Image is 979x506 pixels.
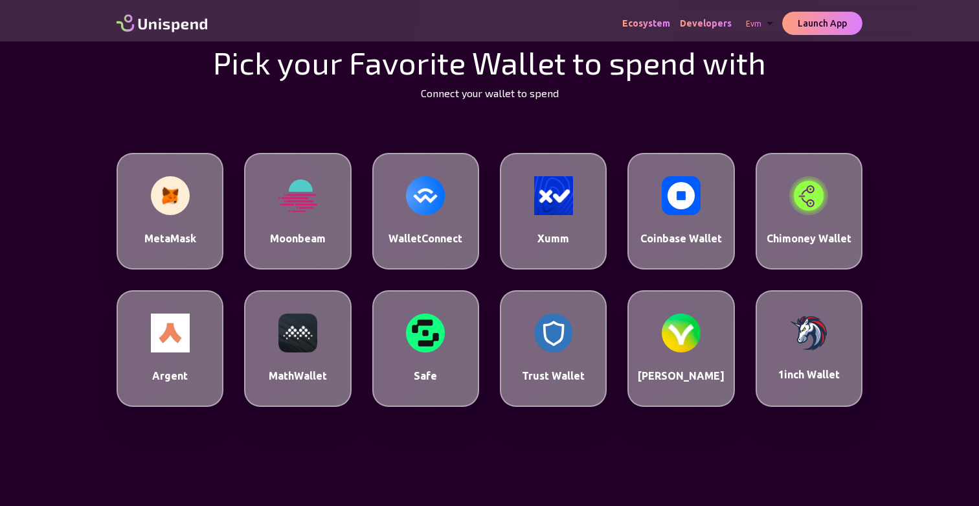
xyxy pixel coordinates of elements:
[278,314,317,352] img: MathWallet
[534,176,573,215] img: Xumm
[151,176,190,215] img: MetaMask
[414,368,437,384] p: Safe
[640,231,722,246] p: Coinbase Wallet
[638,368,725,384] p: [PERSON_NAME]
[151,314,190,352] img: Argent
[789,176,828,215] img: Chimoney Wallet
[537,231,569,246] p: Xumm
[742,16,782,32] div: evm
[680,18,732,29] span: Developers
[144,231,196,246] p: MetaMask
[421,87,559,99] span: Connect your wallet to spend
[534,314,573,352] img: Trust Wallet
[778,367,840,382] p: 1inch Wallet
[662,176,701,215] img: Coinbase Wallet
[269,368,327,384] p: MathWallet
[662,314,701,352] img: Valora
[213,43,766,81] span: Pick your Favorite Wallet to spend with
[152,368,188,384] p: Argent
[622,18,670,29] span: Ecosystem
[406,176,445,215] img: WalletConnect
[789,315,828,351] img: 1inch Wallet
[522,368,585,384] p: Trust Wallet
[388,231,462,246] p: WalletConnect
[746,19,761,28] span: evm
[782,12,862,36] button: Launch App
[767,231,851,246] p: Chimoney Wallet
[406,314,445,352] img: Safe
[278,176,317,215] img: Moonbeam
[270,231,326,246] p: Moonbeam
